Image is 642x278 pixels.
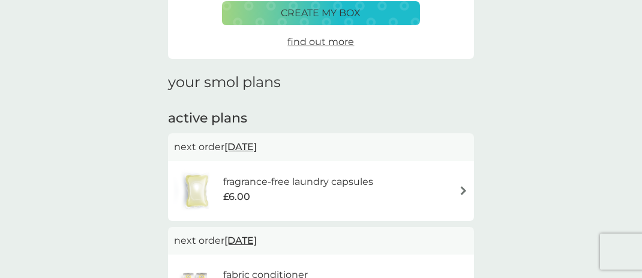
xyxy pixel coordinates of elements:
span: [DATE] [224,229,257,252]
h6: fragrance-free laundry capsules [223,174,373,190]
span: [DATE] [224,135,257,159]
span: £6.00 [223,189,250,205]
img: fragrance-free laundry capsules [174,170,220,212]
p: create my box [281,5,361,21]
h1: your smol plans [168,74,474,91]
button: create my box [222,1,420,25]
span: find out more [288,36,355,47]
p: next order [174,139,468,155]
p: next order [174,233,468,249]
img: arrow right [459,186,468,195]
h2: active plans [168,109,474,128]
a: find out more [288,34,355,50]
